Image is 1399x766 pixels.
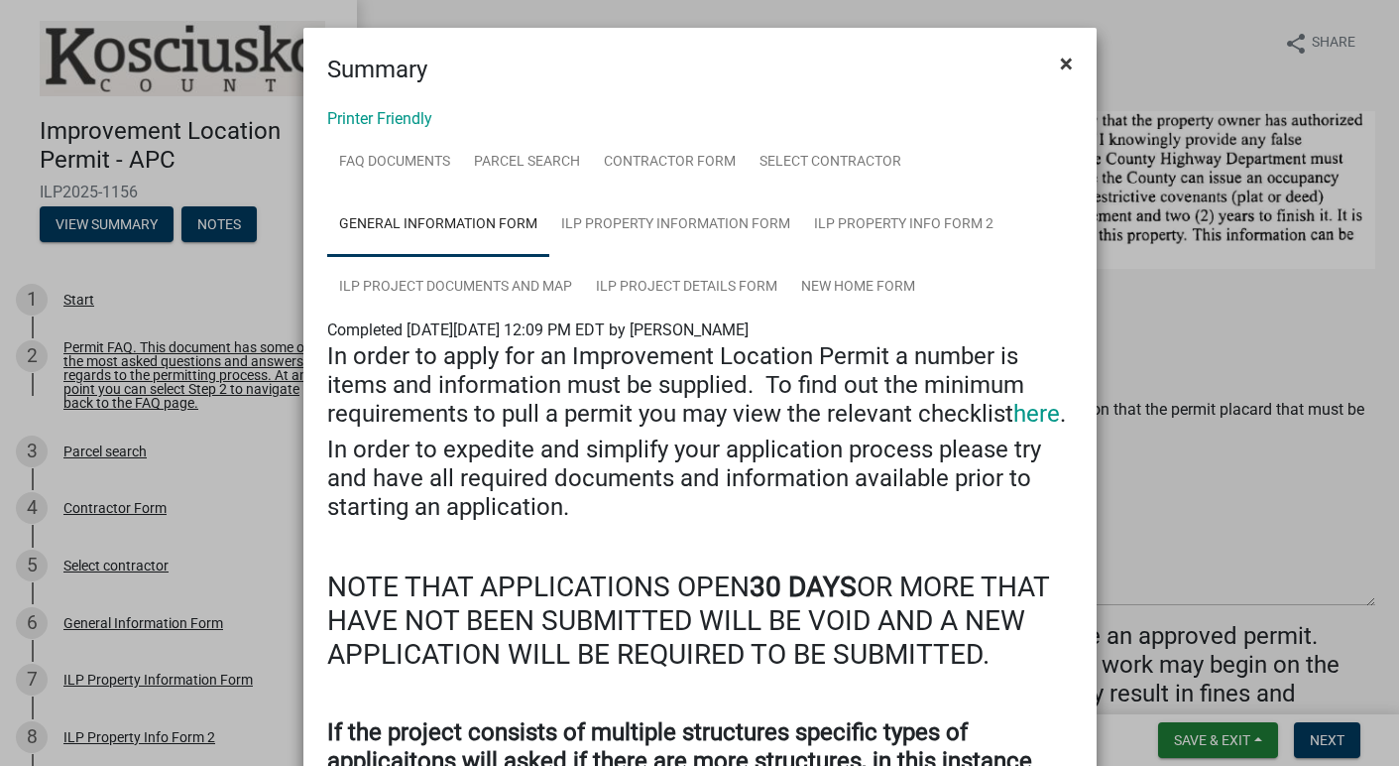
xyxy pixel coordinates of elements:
h4: In order to apply for an Improvement Location Permit a number is items and information must be su... [327,342,1073,428]
a: ILP Project Documents and Map [327,256,584,319]
a: ILP Property Info Form 2 [802,193,1005,257]
a: Contractor Form [592,131,748,194]
a: New Home Form [789,256,927,319]
a: Select contractor [748,131,913,194]
button: Close [1044,36,1089,91]
span: × [1060,50,1073,77]
h4: Summary [327,52,427,87]
a: ILP Property Information Form [549,193,802,257]
a: FAQ Documents [327,131,462,194]
span: Completed [DATE][DATE] 12:09 PM EDT by [PERSON_NAME] [327,320,749,339]
a: ILP Project Details Form [584,256,789,319]
strong: 30 DAYS [750,571,857,603]
a: here [1013,400,1060,428]
h4: In order to expedite and simplify your application process please try and have all required docum... [327,436,1073,521]
h3: NOTE THAT APPLICATIONS OPEN OR MORE THAT HAVE NOT BEEN SUBMITTED WILL BE VOID AND A NEW APPLICATI... [327,571,1073,671]
a: Printer Friendly [327,109,432,128]
a: General Information Form [327,193,549,257]
a: Parcel search [462,131,592,194]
